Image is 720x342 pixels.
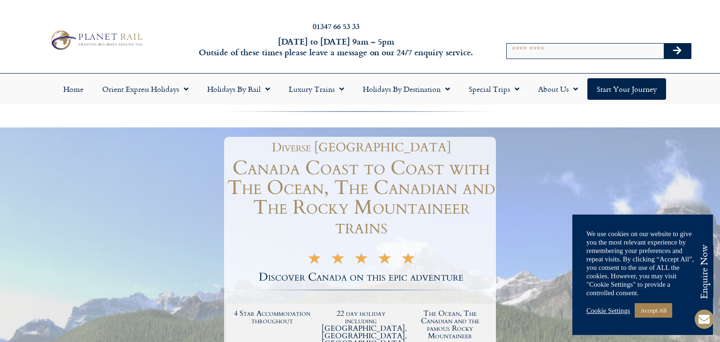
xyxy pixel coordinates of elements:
[307,255,322,266] i: ★
[587,78,666,100] a: Start your Journey
[586,306,630,315] a: Cookie Settings
[313,21,360,31] a: 01347 66 53 33
[635,303,672,318] a: Accept All
[401,255,415,266] i: ★
[279,78,353,100] a: Luxury Trains
[198,78,279,100] a: Holidays by Rail
[195,36,478,58] h6: [DATE] to [DATE] 9am – 5pm Outside of these times please leave a message on our 24/7 enquiry serv...
[231,141,491,154] h1: Diverse [GEOGRAPHIC_DATA]
[307,253,415,266] div: 5/5
[330,255,345,266] i: ★
[54,78,93,100] a: Home
[226,272,496,283] h2: Discover Canada on this epic adventure
[410,310,490,340] h2: The Ocean, The Canadian and the famous Rocky Mountaineer
[226,158,496,237] h1: Canada Coast to Coast with The Ocean, The Canadian and The Rocky Mountaineer trains
[459,78,529,100] a: Special Trips
[586,230,699,297] div: We use cookies on our website to give you the most relevant experience by remembering your prefer...
[353,78,459,100] a: Holidays by Destination
[93,78,198,100] a: Orient Express Holidays
[529,78,587,100] a: About Us
[5,78,715,100] nav: Menu
[47,28,145,52] img: Planet Rail Train Holidays Logo
[664,44,691,59] button: Search
[377,255,392,266] i: ★
[354,255,368,266] i: ★
[232,310,312,325] h2: 4 Star Accommodation throughout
